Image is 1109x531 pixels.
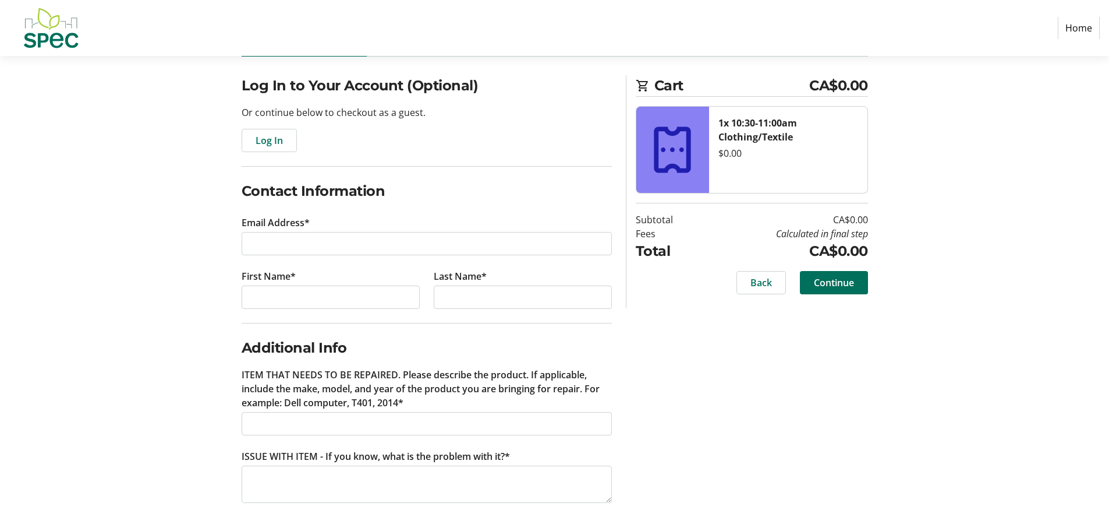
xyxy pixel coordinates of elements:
[242,449,510,463] label: ISSUE WITH ITEM - If you know, what is the problem with it?*
[242,181,612,202] h2: Contact Information
[256,133,283,147] span: Log In
[636,227,703,241] td: Fees
[242,269,296,283] label: First Name*
[1058,17,1100,39] a: Home
[242,337,612,358] h2: Additional Info
[9,5,92,51] img: SPEC's Logo
[814,276,854,290] span: Continue
[242,106,612,119] p: Or continue below to checkout as a guest.
[242,75,612,96] h2: Log In to Your Account (Optional)
[703,213,868,227] td: CA$0.00
[636,241,703,262] td: Total
[434,269,487,283] label: Last Name*
[654,75,810,96] span: Cart
[242,216,310,230] label: Email Address*
[636,213,703,227] td: Subtotal
[750,276,772,290] span: Back
[736,271,786,294] button: Back
[809,75,868,96] span: CA$0.00
[242,368,612,410] label: ITEM THAT NEEDS TO BE REPAIRED. Please describe the product. If applicable, include the make, mod...
[242,129,297,152] button: Log In
[718,146,858,160] div: $0.00
[718,117,797,143] strong: 1x 10:30-11:00am Clothing/Textile
[703,227,868,241] td: Calculated in final step
[800,271,868,294] button: Continue
[703,241,868,262] td: CA$0.00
